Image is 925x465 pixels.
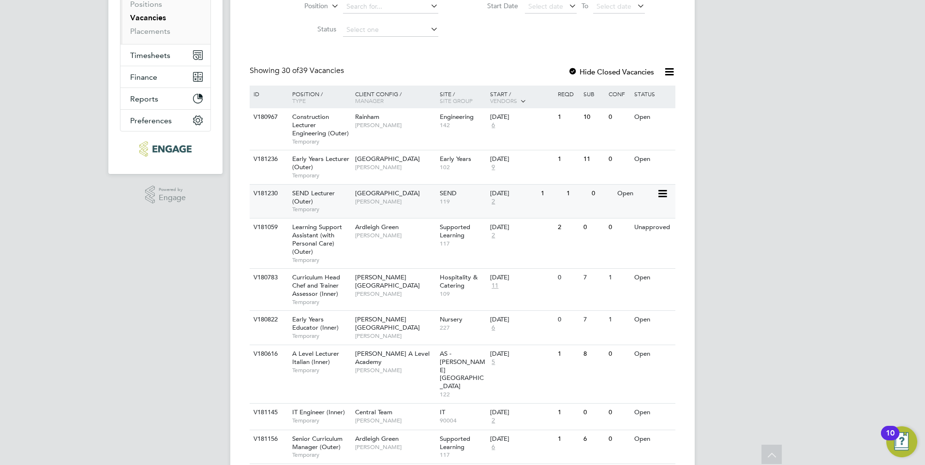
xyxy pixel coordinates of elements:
div: Position / [285,86,353,109]
div: 11 [581,150,606,168]
span: 11 [490,282,500,290]
div: 0 [581,218,606,236]
span: IT Engineer (Inner) [292,408,345,416]
span: [PERSON_NAME] [355,417,435,424]
div: 0 [555,269,581,287]
span: 109 [440,290,486,298]
div: 0 [589,185,614,203]
span: Supported Learning [440,435,470,451]
div: 1 [606,311,631,329]
div: 8 [581,345,606,363]
span: Timesheets [130,51,170,60]
span: 39 Vacancies [282,66,344,75]
span: Senior Curriculum Manager (Outer) [292,435,343,451]
span: [GEOGRAPHIC_DATA] [355,189,420,197]
span: Temporary [292,298,350,306]
div: 1 [564,185,589,203]
span: [PERSON_NAME][GEOGRAPHIC_DATA] [355,273,420,290]
span: Temporary [292,256,350,264]
span: [PERSON_NAME] [355,290,435,298]
span: Hospitality & Catering [440,273,477,290]
div: Showing [250,66,346,76]
span: [PERSON_NAME] [355,163,435,171]
div: [DATE] [490,408,553,417]
span: [PERSON_NAME][GEOGRAPHIC_DATA] [355,315,420,332]
div: Open [632,404,674,421]
div: 1 [555,150,581,168]
div: 0 [606,150,631,168]
span: 9 [490,163,496,172]
span: 122 [440,391,486,398]
span: Site Group [440,97,473,104]
span: Temporary [292,138,350,145]
span: Early Years [440,155,471,163]
span: 5 [490,358,496,366]
label: Status [281,25,336,33]
div: Conf [606,86,631,102]
div: V181230 [251,185,285,203]
span: Temporary [292,451,350,459]
div: [DATE] [490,113,553,121]
div: [DATE] [490,223,553,232]
span: Temporary [292,332,350,340]
span: 2 [490,232,496,240]
span: Select date [597,2,631,11]
div: Open [632,150,674,168]
span: 142 [440,121,486,129]
span: 30 of [282,66,299,75]
span: Engage [159,194,186,202]
div: V180967 [251,108,285,126]
button: Open Resource Center, 10 new notifications [886,426,917,457]
button: Reports [120,88,210,109]
div: [DATE] [490,155,553,163]
div: Client Config / [353,86,437,109]
div: 7 [581,311,606,329]
div: Open [632,430,674,448]
div: [DATE] [490,350,553,358]
span: Type [292,97,306,104]
a: Go to home page [120,141,211,157]
div: 0 [555,311,581,329]
div: 0 [581,404,606,421]
span: Select date [528,2,563,11]
span: 90004 [440,417,486,424]
div: V181156 [251,430,285,448]
span: Powered by [159,186,186,194]
div: Sub [581,86,606,102]
div: 7 [581,269,606,287]
span: Preferences [130,116,172,125]
span: 117 [440,240,486,247]
span: [PERSON_NAME] [355,443,435,451]
div: 1 [555,108,581,126]
div: [DATE] [490,316,553,324]
div: Unapproved [632,218,674,236]
div: 0 [606,218,631,236]
div: Status [632,86,674,102]
button: Finance [120,66,210,87]
div: Open [632,311,674,329]
img: ncclondon-logo-retina.png [139,141,191,157]
label: Hide Closed Vacancies [568,67,654,76]
div: V180783 [251,269,285,287]
div: V181059 [251,218,285,236]
span: [PERSON_NAME] [355,198,435,205]
span: [PERSON_NAME] [355,332,435,340]
span: IT [440,408,445,416]
div: Start / [488,86,555,110]
span: [PERSON_NAME] [355,366,435,374]
span: Learning Support Assistant (with Personal Care) (Outer) [292,223,342,256]
label: Position [272,1,328,11]
span: Temporary [292,366,350,374]
span: 6 [490,121,496,130]
a: Placements [130,27,170,36]
div: Reqd [555,86,581,102]
div: 0 [606,430,631,448]
span: [GEOGRAPHIC_DATA] [355,155,420,163]
span: 102 [440,163,486,171]
span: 6 [490,443,496,451]
span: Temporary [292,417,350,424]
span: Ardleigh Green [355,223,399,231]
div: 0 [606,404,631,421]
button: Preferences [120,110,210,131]
span: 117 [440,451,486,459]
